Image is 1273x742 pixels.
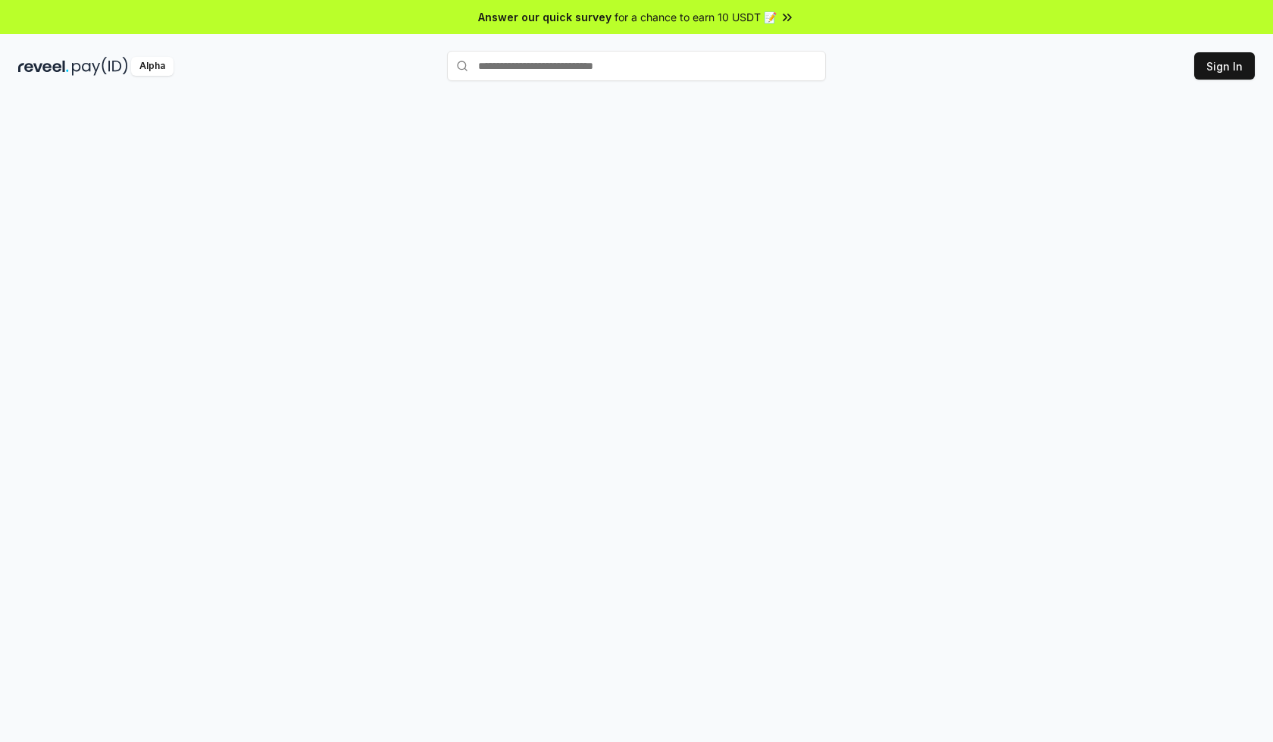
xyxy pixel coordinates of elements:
[18,57,69,76] img: reveel_dark
[615,9,777,25] span: for a chance to earn 10 USDT 📝
[72,57,128,76] img: pay_id
[131,57,174,76] div: Alpha
[1194,52,1255,80] button: Sign In
[478,9,611,25] span: Answer our quick survey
